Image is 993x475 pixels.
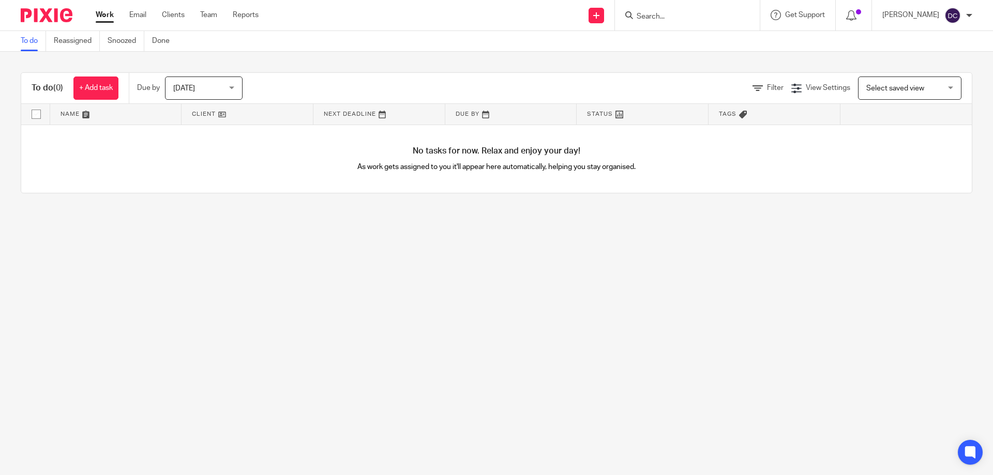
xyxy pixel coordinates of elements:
[882,10,939,20] p: [PERSON_NAME]
[137,83,160,93] p: Due by
[719,111,736,117] span: Tags
[54,31,100,51] a: Reassigned
[73,76,118,100] a: + Add task
[259,162,734,172] p: As work gets assigned to you it'll appear here automatically, helping you stay organised.
[767,84,784,91] span: Filter
[233,10,259,20] a: Reports
[866,85,924,92] span: Select saved view
[785,11,825,19] span: Get Support
[96,10,114,20] a: Work
[21,146,972,157] h4: No tasks for now. Relax and enjoy your day!
[32,83,63,94] h1: To do
[108,31,144,51] a: Snoozed
[806,84,850,91] span: View Settings
[173,85,195,92] span: [DATE]
[152,31,177,51] a: Done
[21,8,72,22] img: Pixie
[636,12,729,22] input: Search
[21,31,46,51] a: To do
[129,10,146,20] a: Email
[162,10,185,20] a: Clients
[53,84,63,92] span: (0)
[944,7,961,24] img: svg%3E
[200,10,217,20] a: Team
